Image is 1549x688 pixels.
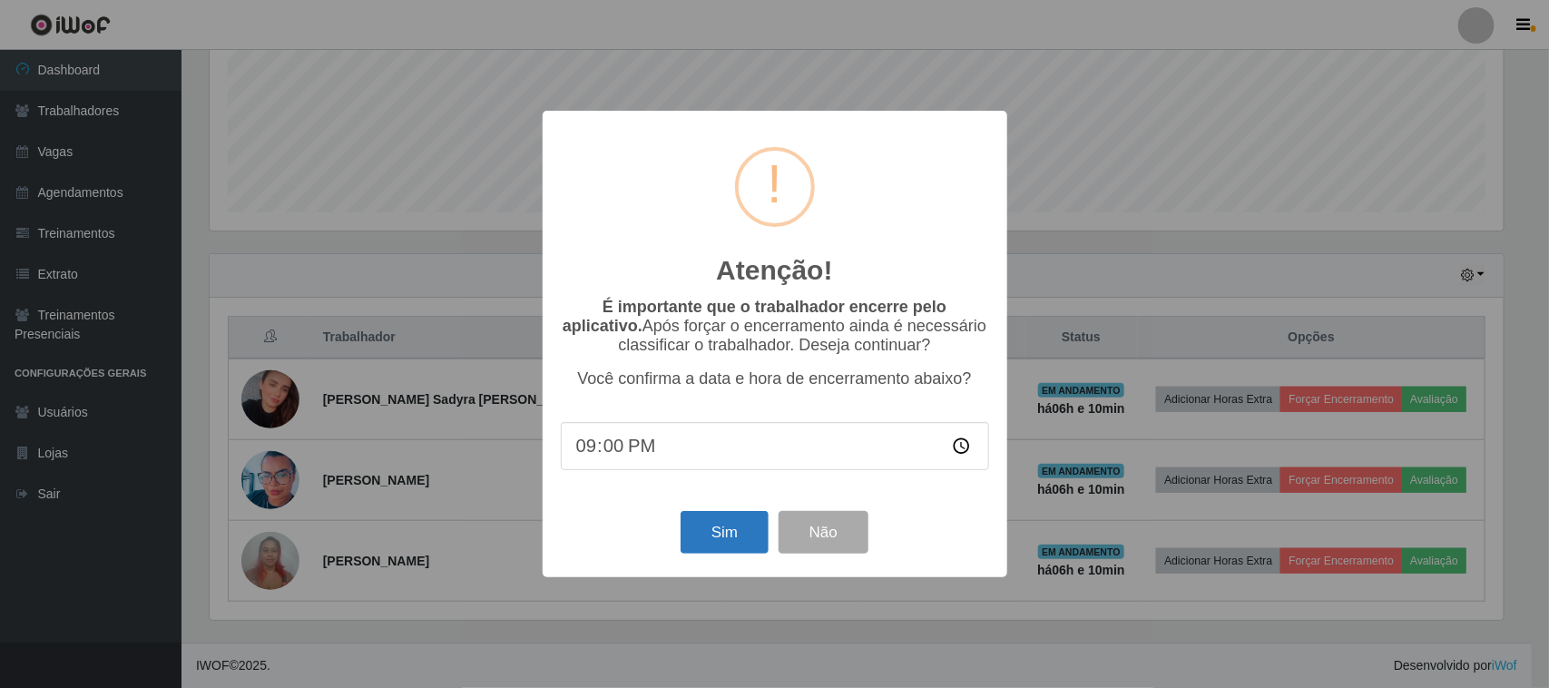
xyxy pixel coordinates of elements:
p: Após forçar o encerramento ainda é necessário classificar o trabalhador. Deseja continuar? [561,298,989,355]
p: Você confirma a data e hora de encerramento abaixo? [561,369,989,388]
button: Não [779,511,868,554]
b: É importante que o trabalhador encerre pelo aplicativo. [563,298,946,335]
button: Sim [681,511,769,554]
h2: Atenção! [716,254,832,287]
